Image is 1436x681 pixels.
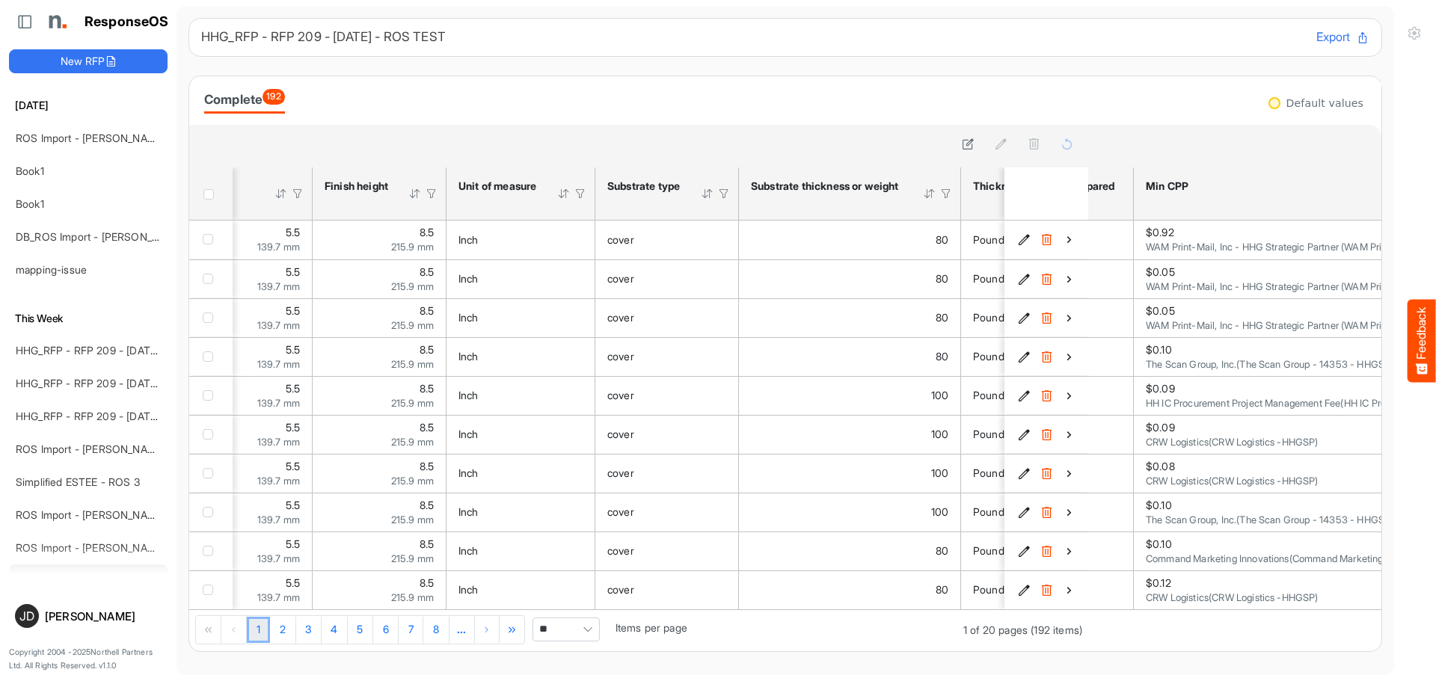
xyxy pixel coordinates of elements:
[1146,421,1175,434] span: $0.09
[533,617,600,641] span: Pagerdropdown
[475,616,500,643] div: Go to next page
[391,241,434,253] span: 215.9 mm
[183,454,313,493] td: 5.5 is template cell Column Header httpsnorthellcomontologiesmapping-rulesmeasurementhasfinishsiz...
[458,505,479,518] span: Inch
[391,358,434,370] span: 215.9 mm
[936,311,948,324] span: 80
[939,187,953,200] div: Filter Icon
[595,531,739,570] td: cover is template cell Column Header httpsnorthellcomontologiesmapping-rulesmaterialhassubstratem...
[257,280,300,292] span: 139.7 mm
[313,570,447,609] td: 8.5 is template cell Column Header httpsnorthellcomontologiesmapping-rulesmeasurementhasfinishsiz...
[391,591,434,603] span: 215.9 mm
[973,311,1004,324] span: Pound
[961,337,1156,376] td: Pound is template cell Column Header httpsnorthellcomontologiesmapping-rulesmaterialhasmaterialth...
[447,531,595,570] td: Inch is template cell Column Header httpsnorthellcomontologiesmapping-rulesmeasurementhasunitofme...
[973,272,1004,285] span: Pound
[313,376,447,415] td: 8.5 is template cell Column Header httpsnorthellcomontologiesmapping-rulesmeasurementhasfinishsiz...
[1146,265,1175,278] span: $0.05
[1039,505,1054,520] button: Delete
[1016,310,1031,325] button: Edit
[961,221,1156,259] td: Pound is template cell Column Header httpsnorthellcomontologiesmapping-rulesmaterialhasmaterialth...
[313,454,447,493] td: 8.5 is template cell Column Header httpsnorthellcomontologiesmapping-rulesmeasurementhasfinishsiz...
[286,304,300,317] span: 5.5
[183,376,313,415] td: 5.5 is template cell Column Header httpsnorthellcomontologiesmapping-rulesmeasurementhasfinishsiz...
[936,583,948,596] span: 80
[574,187,587,200] div: Filter Icon
[1061,466,1076,481] button: View
[183,415,313,454] td: 5.5 is template cell Column Header httpsnorthellcomontologiesmapping-rulesmeasurementhasfinishsiz...
[458,389,479,401] span: Inch
[1061,505,1076,520] button: View
[973,350,1004,363] span: Pound
[607,389,634,401] span: cover
[595,570,739,609] td: cover is template cell Column Header httpsnorthellcomontologiesmapping-rulesmaterialhassubstratem...
[1061,427,1076,442] button: View
[391,552,434,564] span: 215.9 mm
[607,272,634,285] span: cover
[1039,543,1054,558] button: Delete
[420,382,434,395] span: 8.5
[1016,582,1031,597] button: Edit
[458,272,479,285] span: Inch
[9,97,168,114] h6: [DATE]
[286,421,300,434] span: 5.5
[1146,343,1172,356] span: $0.10
[963,623,1028,636] span: 1 of 20 pages
[616,621,687,634] span: Items per page
[420,499,434,511] span: 8.5
[313,259,447,298] td: 8.5 is template cell Column Header httpsnorthellcomontologiesmapping-rulesmeasurementhasfinishsiz...
[183,259,313,298] td: 5.5 is template cell Column Header httpsnorthellcomontologiesmapping-rulesmeasurementhasfinishsiz...
[1061,310,1076,325] button: View
[961,493,1156,531] td: Pound is template cell Column Header httpsnorthellcomontologiesmapping-rulesmaterialhasmaterialth...
[447,493,595,531] td: Inch is template cell Column Header httpsnorthellcomontologiesmapping-rulesmeasurementhasunitofme...
[189,610,1088,651] div: Pager Container
[391,475,434,487] span: 215.9 mm
[183,531,313,570] td: 5.5 is template cell Column Header httpsnorthellcomontologiesmapping-rulesmeasurementhasfinishsiz...
[739,376,961,415] td: 100 is template cell Column Header httpsnorthellcomontologiesmapping-rulesmaterialhasmaterialthic...
[936,272,948,285] span: 80
[1016,505,1031,520] button: Edit
[1146,358,1393,370] span: The Scan Group, Inc.(The Scan Group - 14353 - HHGSP)
[1004,298,1091,337] td: 70b7a117-16ef-41cd-b9b5-2224194d0463 is template cell Column Header
[1004,570,1091,609] td: 06dd0351-b244-40ff-baca-5f99e6b1170d is template cell Column Header
[739,570,961,609] td: 80 is template cell Column Header httpsnorthellcomontologiesmapping-rulesmaterialhasmaterialthick...
[607,350,634,363] span: cover
[423,617,449,644] a: Page 8 of 20 Pages
[1146,460,1175,472] span: $0.08
[257,358,300,370] span: 139.7 mm
[263,89,284,105] span: 192
[391,514,434,526] span: 215.9 mm
[19,610,34,622] span: JD
[270,617,295,644] a: Page 2 of 20 Pages
[257,436,300,448] span: 139.7 mm
[16,541,233,554] a: ROS Import - [PERSON_NAME] - Final (short)
[313,493,447,531] td: 8.5 is template cell Column Header httpsnorthellcomontologiesmapping-rulesmeasurementhasfinishsiz...
[189,531,233,570] td: checkbox
[391,280,434,292] span: 215.9 mm
[420,226,434,238] span: 8.5
[1061,543,1076,558] button: View
[189,337,233,376] td: checkbox
[420,265,434,278] span: 8.5
[189,415,233,454] td: checkbox
[973,179,1098,193] div: Thickness or weight unit
[447,259,595,298] td: Inch is template cell Column Header httpsnorthellcomontologiesmapping-rulesmeasurementhasunitofme...
[1016,427,1031,442] button: Edit
[961,531,1156,570] td: Pound is template cell Column Header httpsnorthellcomontologiesmapping-rulesmaterialhasmaterialth...
[447,415,595,454] td: Inch is template cell Column Header httpsnorthellcomontologiesmapping-rulesmeasurementhasunitofme...
[1039,388,1054,403] button: Delete
[447,337,595,376] td: Inch is template cell Column Header httpsnorthellcomontologiesmapping-rulesmeasurementhasunitofme...
[221,616,247,643] div: Go to previous page
[1039,466,1054,481] button: Delete
[607,544,634,557] span: cover
[1146,304,1175,317] span: $0.05
[595,415,739,454] td: cover is template cell Column Header httpsnorthellcomontologiesmapping-rulesmaterialhassubstratem...
[973,583,1004,596] span: Pound
[961,298,1156,337] td: Pound is template cell Column Header httpsnorthellcomontologiesmapping-rulesmaterialhasmaterialth...
[1408,299,1436,382] button: Feedback
[595,493,739,531] td: cover is template cell Column Header httpsnorthellcomontologiesmapping-rulesmaterialhassubstratem...
[1039,427,1054,442] button: Delete
[458,311,479,324] span: Inch
[196,616,221,643] div: Go to first page
[16,132,233,144] a: ROS Import - [PERSON_NAME] - Final (short)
